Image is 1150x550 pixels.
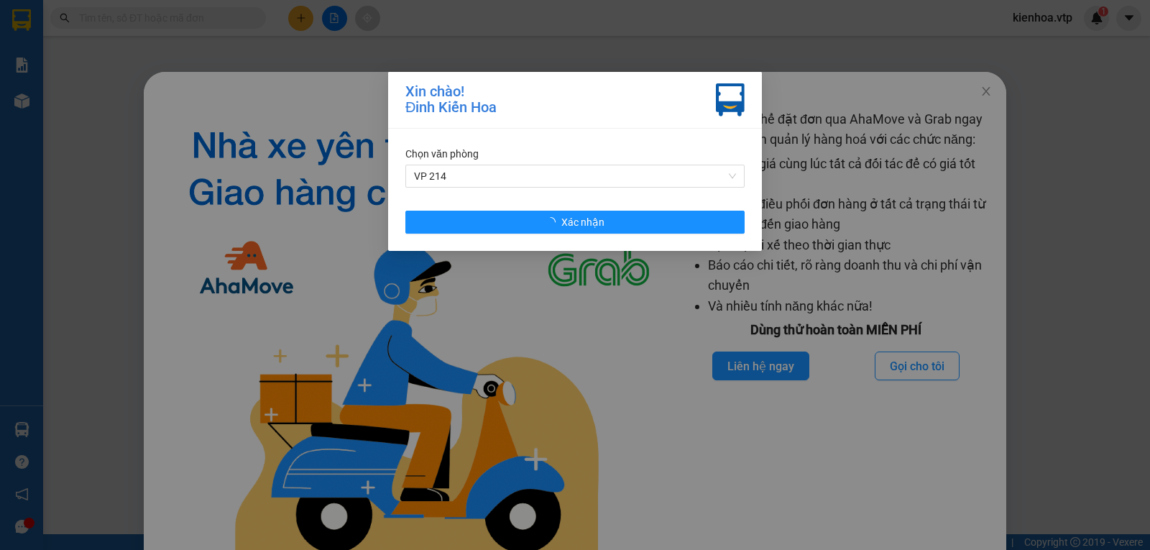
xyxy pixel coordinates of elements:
div: Xin chào! Đinh Kiến Hoa [405,83,497,116]
div: Chọn văn phòng [405,146,745,162]
span: loading [546,217,561,227]
button: Xác nhận [405,211,745,234]
img: vxr-icon [716,83,745,116]
span: Xác nhận [561,214,604,230]
span: VP 214 [414,165,736,187]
